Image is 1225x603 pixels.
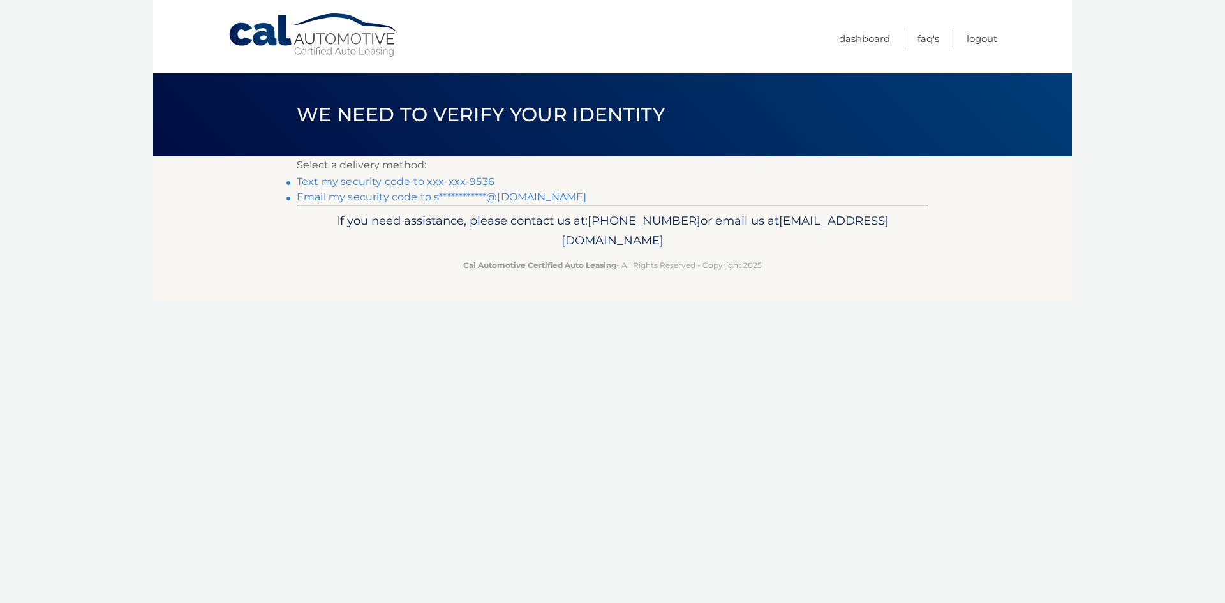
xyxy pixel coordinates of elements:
[297,156,928,174] p: Select a delivery method:
[228,13,400,58] a: Cal Automotive
[297,103,665,126] span: We need to verify your identity
[917,28,939,49] a: FAQ's
[967,28,997,49] a: Logout
[305,211,920,251] p: If you need assistance, please contact us at: or email us at
[463,260,616,270] strong: Cal Automotive Certified Auto Leasing
[305,258,920,272] p: - All Rights Reserved - Copyright 2025
[588,213,701,228] span: [PHONE_NUMBER]
[297,175,494,188] a: Text my security code to xxx-xxx-9536
[839,28,890,49] a: Dashboard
